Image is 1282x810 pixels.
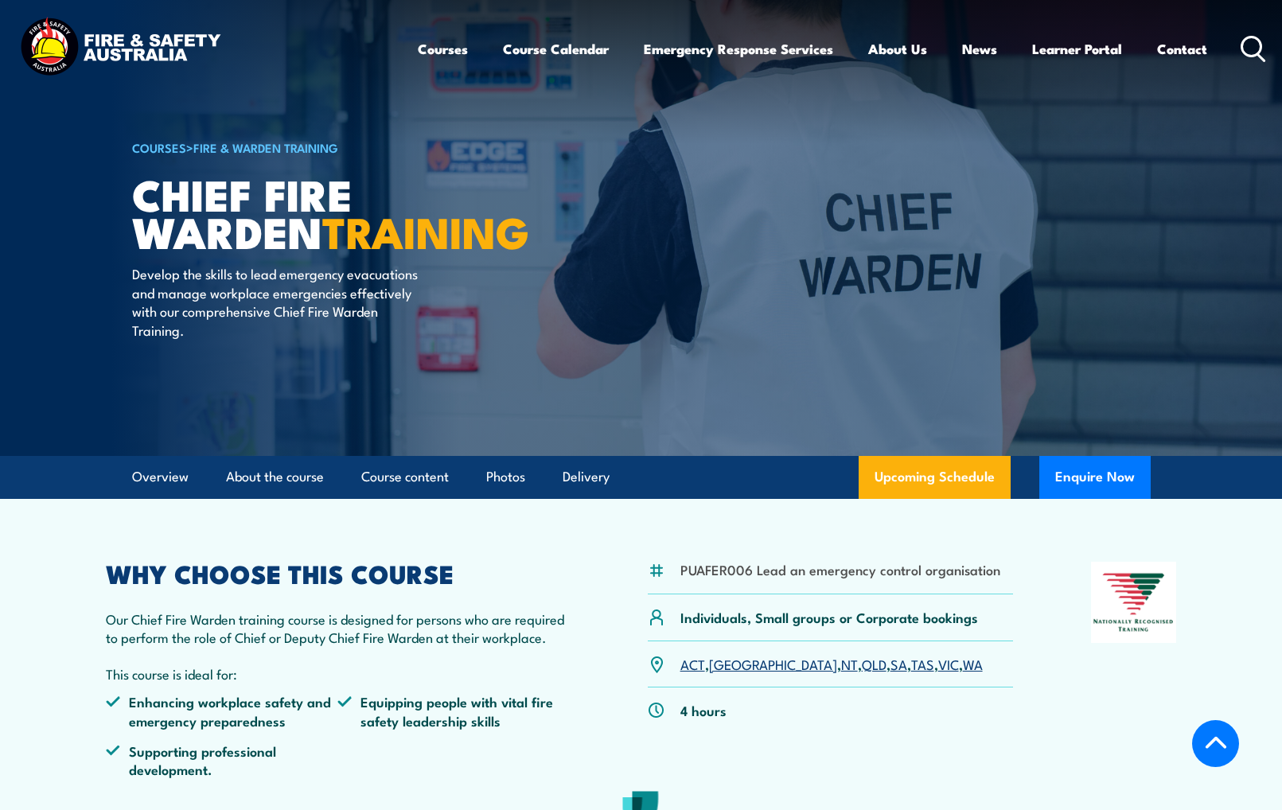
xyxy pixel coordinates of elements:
li: Supporting professional development. [106,742,338,779]
a: Fire & Warden Training [193,138,338,156]
a: VIC [938,654,959,673]
a: [GEOGRAPHIC_DATA] [709,654,837,673]
a: Emergency Response Services [644,28,833,70]
a: COURSES [132,138,186,156]
button: Enquire Now [1039,456,1151,499]
a: WA [963,654,983,673]
a: Overview [132,456,189,498]
a: About Us [868,28,927,70]
p: Develop the skills to lead emergency evacuations and manage workplace emergencies effectively wit... [132,264,423,339]
a: Course Calendar [503,28,609,70]
a: News [962,28,997,70]
li: Enhancing workplace safety and emergency preparedness [106,692,338,730]
p: This course is ideal for: [106,664,571,683]
h6: > [132,138,525,157]
a: About the course [226,456,324,498]
a: SA [890,654,907,673]
a: QLD [862,654,886,673]
a: Upcoming Schedule [859,456,1011,499]
a: TAS [911,654,934,673]
li: PUAFER006 Lead an emergency control organisation [680,560,1000,578]
a: Photos [486,456,525,498]
p: Individuals, Small groups or Corporate bookings [680,608,978,626]
a: Contact [1157,28,1207,70]
img: Nationally Recognised Training logo. [1091,562,1177,643]
a: Courses [418,28,468,70]
a: Course content [361,456,449,498]
p: Our Chief Fire Warden training course is designed for persons who are required to perform the rol... [106,609,571,647]
h1: Chief Fire Warden [132,175,525,249]
strong: TRAINING [322,197,529,263]
p: 4 hours [680,701,727,719]
a: NT [841,654,858,673]
a: Delivery [563,456,610,498]
a: ACT [680,654,705,673]
p: , , , , , , , [680,655,983,673]
li: Equipping people with vital fire safety leadership skills [337,692,570,730]
h2: WHY CHOOSE THIS COURSE [106,562,571,584]
a: Learner Portal [1032,28,1122,70]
